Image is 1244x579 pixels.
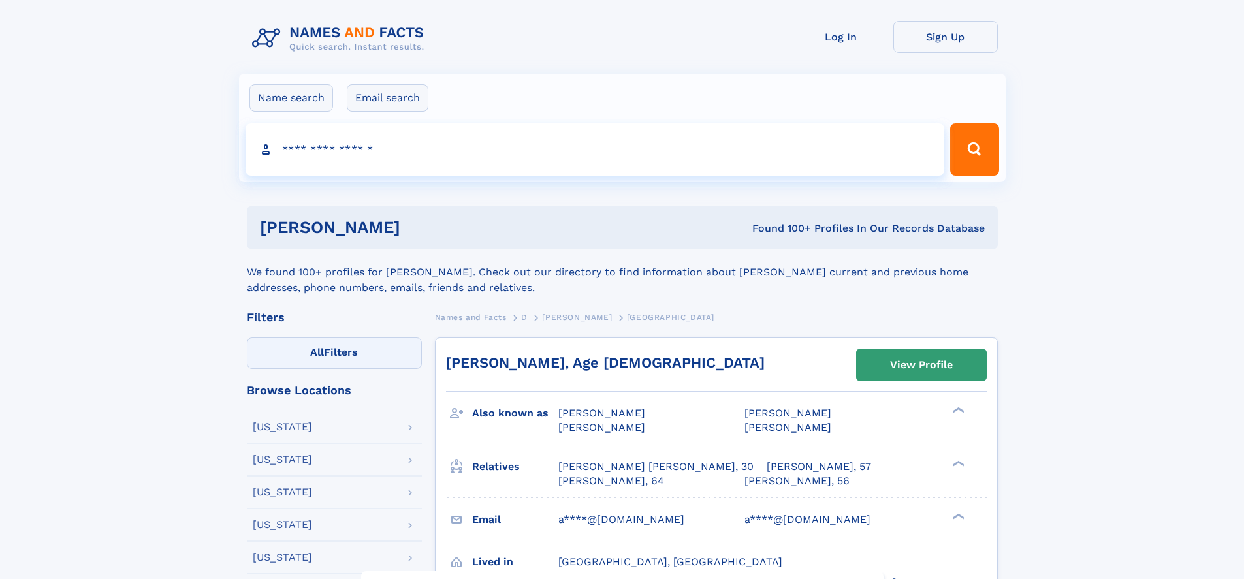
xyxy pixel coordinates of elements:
[253,520,312,530] div: [US_STATE]
[542,313,612,322] span: [PERSON_NAME]
[744,421,831,433] span: [PERSON_NAME]
[857,349,986,381] a: View Profile
[472,509,558,531] h3: Email
[472,551,558,573] h3: Lived in
[890,350,953,380] div: View Profile
[950,123,998,176] button: Search Button
[558,407,645,419] span: [PERSON_NAME]
[253,552,312,563] div: [US_STATE]
[249,84,333,112] label: Name search
[744,474,850,488] a: [PERSON_NAME], 56
[558,556,782,568] span: [GEOGRAPHIC_DATA], [GEOGRAPHIC_DATA]
[949,459,965,467] div: ❯
[558,421,645,433] span: [PERSON_NAME]
[893,21,998,53] a: Sign Up
[558,460,754,474] a: [PERSON_NAME] [PERSON_NAME], 30
[247,311,422,323] div: Filters
[253,454,312,465] div: [US_STATE]
[627,313,714,322] span: [GEOGRAPHIC_DATA]
[521,309,528,325] a: D
[576,221,985,236] div: Found 100+ Profiles In Our Records Database
[247,337,422,369] label: Filters
[542,309,612,325] a: [PERSON_NAME]
[435,309,507,325] a: Names and Facts
[247,249,998,296] div: We found 100+ profiles for [PERSON_NAME]. Check out our directory to find information about [PERS...
[558,474,664,488] a: [PERSON_NAME], 64
[253,422,312,432] div: [US_STATE]
[446,354,765,371] a: [PERSON_NAME], Age [DEMOGRAPHIC_DATA]
[949,406,965,415] div: ❯
[744,407,831,419] span: [PERSON_NAME]
[347,84,428,112] label: Email search
[472,456,558,478] h3: Relatives
[949,512,965,520] div: ❯
[246,123,945,176] input: search input
[247,21,435,56] img: Logo Names and Facts
[253,487,312,497] div: [US_STATE]
[310,346,324,358] span: All
[472,402,558,424] h3: Also known as
[767,460,871,474] a: [PERSON_NAME], 57
[247,384,422,396] div: Browse Locations
[521,313,528,322] span: D
[789,21,893,53] a: Log In
[260,219,577,236] h1: [PERSON_NAME]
